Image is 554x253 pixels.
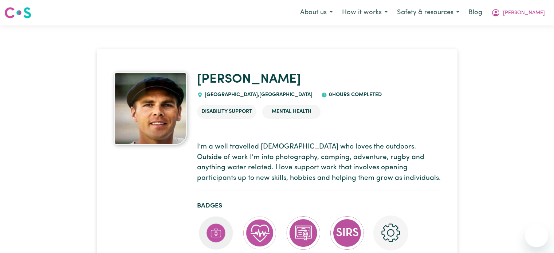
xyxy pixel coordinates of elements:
li: Mental Health [262,105,321,119]
img: CS Academy: Serious Incident Reporting Scheme course completed [330,216,365,250]
img: Richard [114,72,187,145]
button: Safety & resources [392,5,464,20]
a: [PERSON_NAME] [197,73,301,86]
a: Blog [464,5,487,21]
iframe: Button to launch messaging window [525,224,548,247]
img: Careseekers logo [4,6,31,19]
img: CS Academy: Aged Care Quality Standards & Code of Conduct course completed [286,216,321,250]
button: How it works [337,5,392,20]
img: Care and support worker has completed CPR Certification [242,216,277,250]
p: I’m a well travelled [DEMOGRAPHIC_DATA] who loves the outdoors. Outside of work I’m into photogra... [197,142,441,184]
span: 0 hours completed [327,92,382,98]
span: [PERSON_NAME] [503,9,545,17]
h2: Badges [197,202,441,210]
li: Disability Support [197,105,256,119]
a: Careseekers logo [4,4,31,21]
span: [GEOGRAPHIC_DATA] , [GEOGRAPHIC_DATA] [203,92,313,98]
a: Richard 's profile picture' [113,72,189,145]
button: About us [295,5,337,20]
button: My Account [487,5,550,20]
img: CS Academy: Careseekers Onboarding course completed [373,216,408,250]
img: Care and support worker has completed First Aid Certification [199,216,233,250]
